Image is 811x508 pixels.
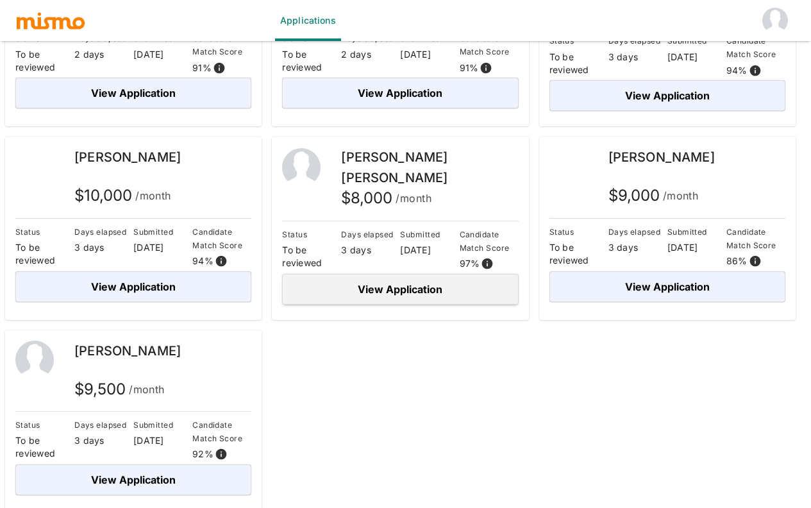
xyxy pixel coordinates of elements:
[74,343,181,359] span: [PERSON_NAME]
[608,225,667,239] p: Days elapsed
[667,51,726,63] p: [DATE]
[460,228,519,255] p: Candidate Match Score
[663,187,699,205] span: /month
[400,244,459,257] p: [DATE]
[15,78,251,108] button: View Application
[74,434,133,447] p: 3 days
[282,228,341,241] p: Status
[192,225,251,252] p: Candidate Match Score
[667,225,726,239] p: Submitted
[608,149,715,165] span: [PERSON_NAME]
[192,448,213,461] p: 92 %
[135,187,171,205] span: /month
[341,149,447,185] span: [PERSON_NAME] [PERSON_NAME]
[460,31,519,58] p: Candidate Match Score
[133,241,192,254] p: [DATE]
[15,147,54,185] img: heqj8r5mwljcblfq40oaz2bawvnx
[282,244,341,269] p: To be reviewed
[608,241,667,254] p: 3 days
[726,64,748,77] p: 94 %
[341,188,431,208] h5: $ 8,000
[15,418,74,432] p: Status
[74,48,133,61] p: 2 days
[341,228,400,241] p: Days elapsed
[192,418,251,445] p: Candidate Match Score
[481,257,494,270] svg: View resume score details
[282,148,321,187] img: 2Q==
[15,48,74,74] p: To be reviewed
[133,48,192,61] p: [DATE]
[549,80,785,111] button: View Application
[215,255,228,267] svg: View resume score details
[762,8,788,33] img: HM wayfinder
[15,271,251,302] button: View Application
[400,228,459,241] p: Submitted
[74,379,165,400] h5: $ 9,500
[74,241,133,254] p: 3 days
[396,189,431,207] span: /month
[192,31,251,58] p: Candidate Match Score
[133,418,192,432] p: Submitted
[282,274,518,305] button: View Application
[608,51,667,63] p: 3 days
[15,464,251,495] button: View Application
[549,271,785,302] button: View Application
[749,255,762,267] svg: View resume score details
[215,448,228,461] svg: View resume score details
[129,380,165,398] span: /month
[15,225,74,239] p: Status
[726,34,785,61] p: Candidate Match Score
[549,225,608,239] p: Status
[726,255,748,267] p: 86 %
[192,255,213,267] p: 94 %
[192,62,212,74] p: 91 %
[282,78,518,108] button: View Application
[549,241,608,267] p: To be reviewed
[460,62,479,74] p: 91 %
[726,225,785,252] p: Candidate Match Score
[15,434,74,460] p: To be reviewed
[133,434,192,447] p: [DATE]
[549,147,588,185] img: usvok8pe79crw6epgbytvhnadqxt
[213,62,226,74] svg: View resume score details
[15,241,74,267] p: To be reviewed
[667,241,726,254] p: [DATE]
[460,257,480,270] p: 97 %
[480,62,492,74] svg: View resume score details
[282,48,341,74] p: To be reviewed
[74,225,133,239] p: Days elapsed
[15,341,54,379] img: 2Q==
[749,64,762,77] svg: View resume score details
[74,149,181,165] span: [PERSON_NAME]
[549,51,608,76] p: To be reviewed
[400,48,459,61] p: [DATE]
[74,418,133,432] p: Days elapsed
[15,11,86,30] img: logo
[133,225,192,239] p: Submitted
[608,185,699,206] h5: $ 9,000
[341,244,400,257] p: 3 days
[341,48,400,61] p: 2 days
[74,185,171,206] h5: $ 10,000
